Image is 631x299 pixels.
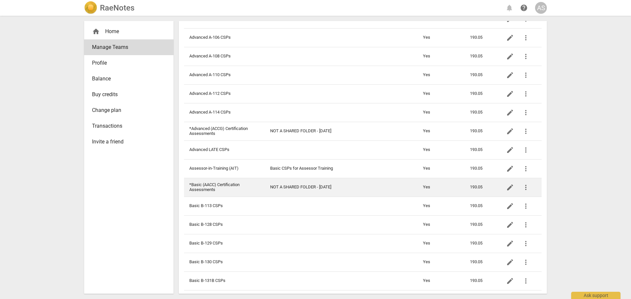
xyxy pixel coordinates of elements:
[535,2,547,14] button: AS
[465,140,497,159] td: 193.05
[265,122,418,140] td: NOT A SHARED FOLDER - [DATE]
[184,103,265,122] td: Advanced A-114 CSPs
[184,140,265,159] td: Advanced LATE CSPs
[506,202,514,210] span: edit
[418,234,465,253] td: Yes
[522,71,530,79] span: more_vert
[418,215,465,234] td: Yes
[184,122,265,140] td: *Advanced (ACCG) Certification Assessments
[92,122,160,130] span: Transactions
[465,84,497,103] td: 193.05
[465,47,497,66] td: 193.05
[184,215,265,234] td: Basic B-128 CSPs
[84,118,174,134] a: Transactions
[184,28,265,47] td: Advanced A-106 CSPs
[506,221,514,229] span: edit
[418,271,465,290] td: Yes
[506,277,514,285] span: edit
[506,71,514,79] span: edit
[418,103,465,122] td: Yes
[465,178,497,197] td: 193.05
[522,53,530,60] span: more_vert
[92,28,160,35] div: Home
[506,127,514,135] span: edit
[522,165,530,173] span: more_vert
[418,197,465,215] td: Yes
[465,103,497,122] td: 193.05
[522,34,530,42] span: more_vert
[522,109,530,117] span: more_vert
[506,258,514,266] span: edit
[84,102,174,118] a: Change plan
[184,253,265,271] td: Basic B-130 CSPs
[92,59,160,67] span: Profile
[92,43,160,51] span: Manage Teams
[465,66,497,84] td: 193.05
[506,109,514,117] span: edit
[522,183,530,191] span: more_vert
[506,165,514,173] span: edit
[84,71,174,87] a: Balance
[184,66,265,84] td: Advanced A-110 CSPs
[418,28,465,47] td: Yes
[265,159,418,178] td: Basic CSPs for Assessor Training
[265,178,418,197] td: NOT A SHARED FOLDER - [DATE]
[418,253,465,271] td: Yes
[92,28,100,35] span: home
[506,146,514,154] span: edit
[522,146,530,154] span: more_vert
[522,277,530,285] span: more_vert
[184,271,265,290] td: Basic B-131B CSPs
[418,122,465,140] td: Yes
[465,234,497,253] td: 193.05
[522,258,530,266] span: more_vert
[522,90,530,98] span: more_vert
[506,34,514,42] span: edit
[184,197,265,215] td: Basic B-113 CSPs
[84,39,174,55] a: Manage Teams
[465,122,497,140] td: 193.05
[465,28,497,47] td: 193.05
[418,84,465,103] td: Yes
[418,178,465,197] td: Yes
[92,91,160,98] span: Buy credits
[522,240,530,247] span: more_vert
[465,215,497,234] td: 193.05
[571,292,620,299] div: Ask support
[84,1,97,14] img: Logo
[418,140,465,159] td: Yes
[92,75,160,83] span: Balance
[465,271,497,290] td: 193.05
[84,24,174,39] div: Home
[522,202,530,210] span: more_vert
[184,234,265,253] td: Basic B-129 CSPs
[100,3,134,12] h2: RaeNotes
[184,159,265,178] td: Assessor-in-Training (AIT)
[465,159,497,178] td: 193.05
[506,90,514,98] span: edit
[520,4,528,12] span: help
[506,53,514,60] span: edit
[84,87,174,102] a: Buy credits
[184,47,265,66] td: Advanced A-108 CSPs
[465,253,497,271] td: 193.05
[184,178,265,197] td: *Basic (AACC) Certification Assessments
[84,55,174,71] a: Profile
[92,138,160,146] span: Invite a friend
[522,221,530,229] span: more_vert
[522,127,530,135] span: more_vert
[418,47,465,66] td: Yes
[184,84,265,103] td: Advanced A-112 CSPs
[465,197,497,215] td: 193.05
[84,1,134,14] a: LogoRaeNotes
[418,66,465,84] td: Yes
[92,106,160,114] span: Change plan
[506,240,514,247] span: edit
[506,183,514,191] span: edit
[518,2,530,14] a: Help
[84,134,174,150] a: Invite a friend
[418,159,465,178] td: Yes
